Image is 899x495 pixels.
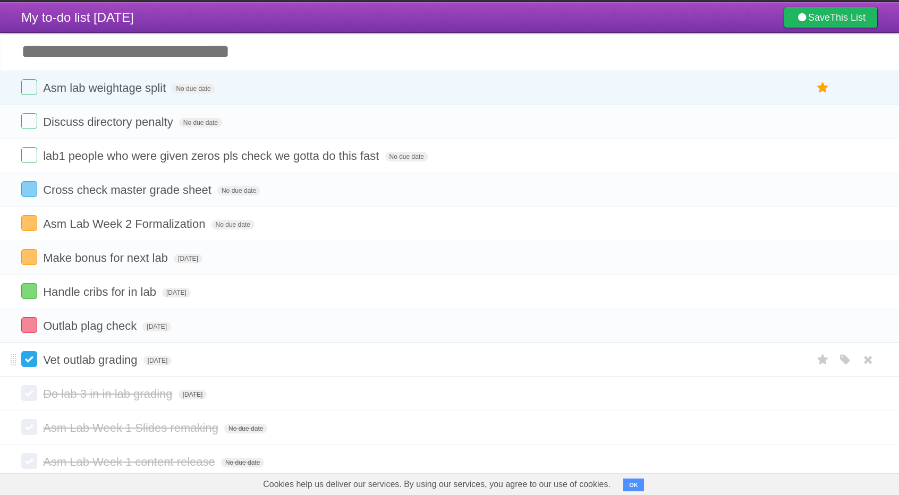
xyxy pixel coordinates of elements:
span: No due date [211,220,255,229]
label: Done [21,181,37,197]
span: lab1 people who were given zeros pls check we gotta do this fast [43,149,381,163]
span: Asm Lab Week 1 Slides remaking [43,421,221,434]
label: Done [21,215,37,231]
span: Vet outlab grading [43,353,140,366]
span: [DATE] [179,390,207,399]
span: [DATE] [174,254,202,263]
span: Asm lab weightage split [43,81,168,95]
span: Asm Lab Week 1 content release [43,455,218,468]
label: Star task [813,351,833,369]
label: Done [21,385,37,401]
span: No due date [172,84,215,93]
label: Done [21,249,37,265]
span: No due date [179,118,222,127]
label: Done [21,419,37,435]
label: Done [21,147,37,163]
span: Discuss directory penalty [43,115,176,129]
span: No due date [224,424,267,433]
span: Make bonus for next lab [43,251,171,264]
span: No due date [221,458,264,467]
a: SaveThis List [784,7,878,28]
label: Done [21,351,37,367]
label: Done [21,79,37,95]
label: Done [21,317,37,333]
span: Outlab plag check [43,319,139,332]
span: No due date [385,152,428,161]
span: No due date [217,186,260,195]
span: Do lab 3 in in lab grading [43,387,175,400]
button: OK [623,479,644,491]
span: Asm Lab Week 2 Formalization [43,217,208,231]
span: Handle cribs for in lab [43,285,159,298]
label: Done [21,113,37,129]
span: Cross check master grade sheet [43,183,214,197]
span: My to-do list [DATE] [21,10,134,24]
span: [DATE] [162,288,191,297]
label: Star task [813,79,833,97]
b: This List [830,12,866,23]
label: Done [21,283,37,299]
span: [DATE] [143,356,172,365]
span: Cookies help us deliver our services. By using our services, you agree to our use of cookies. [252,474,621,495]
span: [DATE] [142,322,171,331]
label: Done [21,453,37,469]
